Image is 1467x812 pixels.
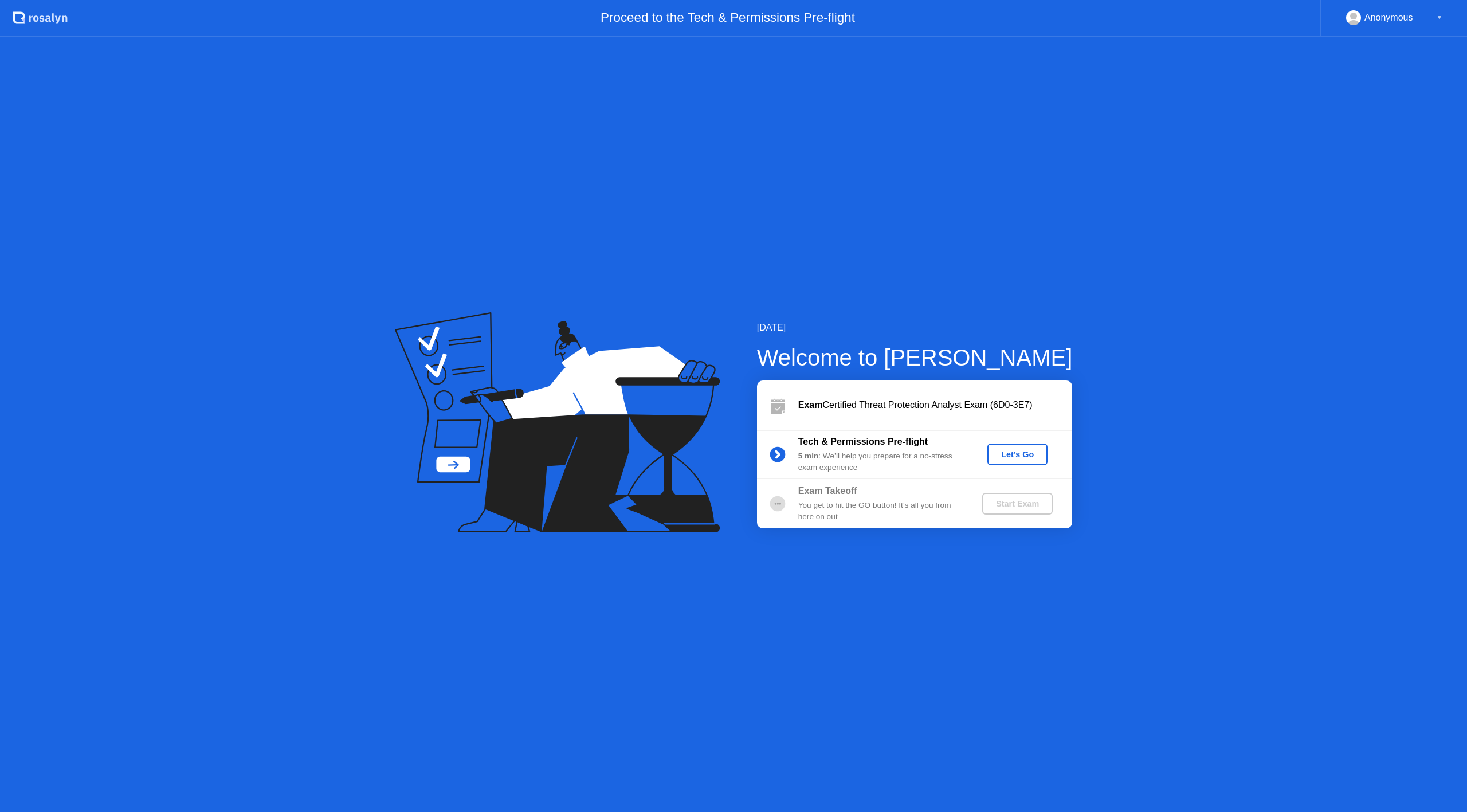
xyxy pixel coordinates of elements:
[798,500,963,523] div: You get to hit the GO button! It’s all you from here on out
[798,437,928,446] b: Tech & Permissions Pre-flight
[982,493,1053,515] button: Start Exam
[798,450,963,474] div: : We’ll help you prepare for a no-stress exam experience
[987,444,1048,465] button: Let's Go
[757,340,1073,375] div: Welcome to [PERSON_NAME]
[798,452,819,460] b: 5 min
[798,400,823,410] b: Exam
[757,321,1073,335] div: [DATE]
[1437,10,1442,25] div: ▼
[992,450,1043,459] div: Let's Go
[798,486,857,496] b: Exam Takeoff
[798,398,1072,412] div: Certified Threat Protection Analyst Exam (6D0-3E7)
[1364,10,1413,25] div: Anonymous
[987,499,1048,508] div: Start Exam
